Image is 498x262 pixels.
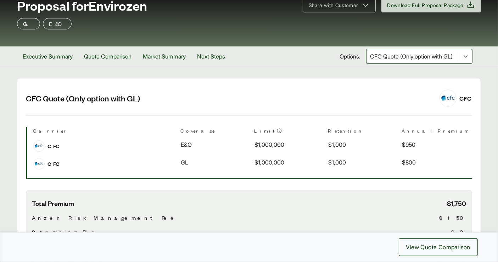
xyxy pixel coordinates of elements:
span: CFC [47,142,61,150]
button: Quote Comparison [78,46,137,66]
span: $1,750 [447,199,466,208]
span: Total Premium [32,199,74,208]
th: Limit [254,127,322,137]
span: GL [181,158,188,167]
span: CFC [47,160,61,168]
th: Annual Premium [402,127,470,137]
span: $800 [402,158,416,167]
button: Executive Summary [17,46,78,66]
span: E&O [181,140,192,149]
th: Retention [328,127,396,137]
span: View Quote Comparison [406,243,470,251]
span: $1,000 [328,158,346,167]
span: Share with Customer [309,1,358,9]
h2: CFC Quote (Only option with GL) [26,93,431,104]
span: Download Full Proposal Package [387,1,464,9]
button: Market Summary [137,46,191,66]
span: $1,000 [328,140,346,149]
span: Stamping Fee [32,228,99,236]
th: Coverage [180,127,248,137]
span: $0 [451,228,466,236]
span: $1,000,000 [254,158,284,167]
span: $1,000,000 [254,140,284,149]
span: $150 [439,213,466,222]
span: Options: [340,52,360,61]
div: CFC [459,94,471,103]
span: Anzen Risk Management Fee [32,213,178,222]
button: View Quote Comparison [399,238,478,256]
img: CFC logo [34,141,44,151]
p: GL [23,19,34,28]
img: CFC logo [34,158,44,169]
p: E&O [49,19,66,28]
button: Next Steps [191,46,231,66]
th: Carrier [33,127,175,137]
span: $950 [402,140,415,149]
img: CFC logo [440,90,456,106]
